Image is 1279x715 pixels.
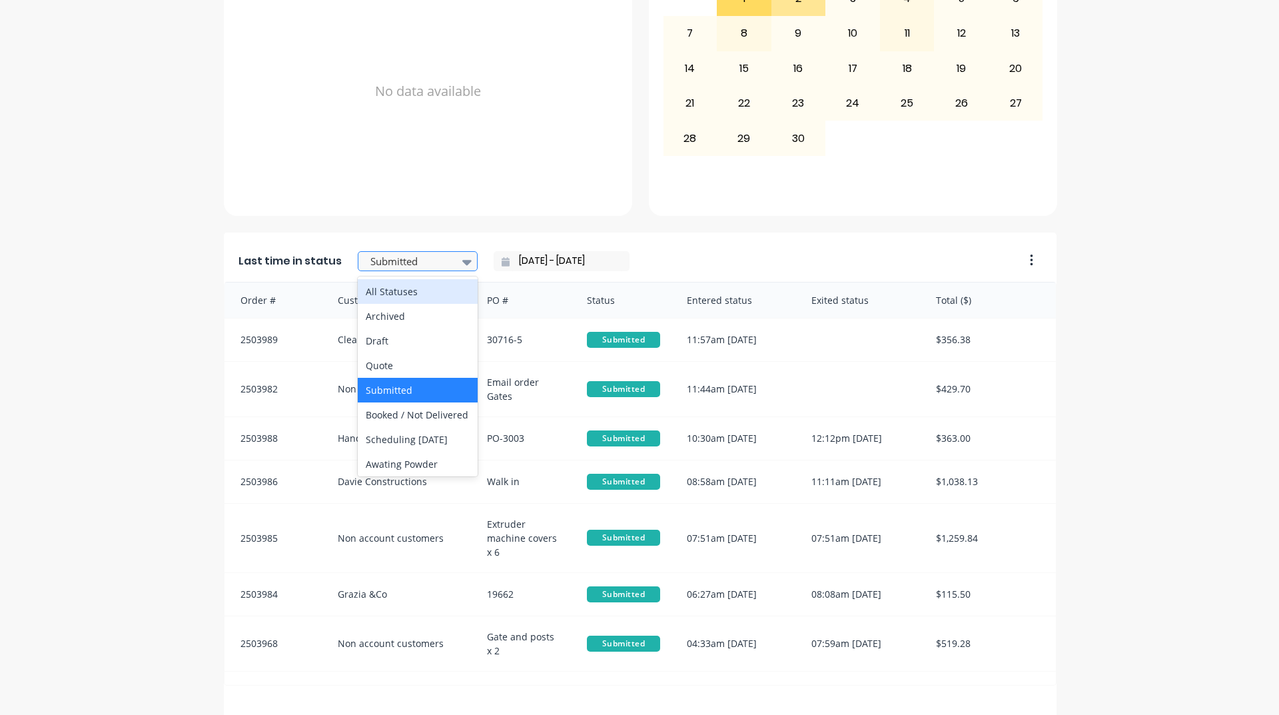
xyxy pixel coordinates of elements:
[358,402,478,427] div: Booked / Not Delivered
[663,121,717,155] div: 28
[358,329,478,353] div: Draft
[574,283,673,318] div: Status
[587,430,660,446] span: Submitted
[324,283,474,318] div: Customer
[923,283,1056,318] div: Total ($)
[923,362,1056,416] div: $429.70
[717,17,771,50] div: 8
[673,573,798,616] div: 06:27am [DATE]
[673,319,798,361] div: 11:57am [DATE]
[673,417,798,460] div: 10:30am [DATE]
[717,121,771,155] div: 29
[663,52,717,85] div: 14
[798,283,923,318] div: Exited status
[510,251,624,271] input: Filter by date
[587,530,660,546] span: Submitted
[224,504,324,572] div: 2503985
[358,279,478,304] div: All Statuses
[923,672,1056,712] div: $4,081.83
[587,332,660,348] span: Submitted
[224,319,324,361] div: 2503989
[989,52,1043,85] div: 20
[826,87,879,120] div: 24
[474,573,574,616] div: 19662
[324,460,474,503] div: Davie Constructions
[587,474,660,490] span: Submitted
[358,378,478,402] div: Submitted
[881,52,934,85] div: 18
[224,460,324,503] div: 2503986
[826,52,879,85] div: 17
[772,87,825,120] div: 23
[474,504,574,572] div: Extruder machine covers x 6
[324,573,474,616] div: Grazia &Co
[923,460,1056,503] div: $1,038.13
[358,304,478,329] div: Archived
[224,362,324,416] div: 2503982
[673,504,798,572] div: 07:51am [DATE]
[474,319,574,361] div: 30716-5
[673,283,798,318] div: Entered status
[474,460,574,503] div: Walk in
[798,573,923,616] div: 08:08am [DATE]
[989,87,1043,120] div: 27
[923,573,1056,616] div: $115.50
[826,17,879,50] div: 10
[673,460,798,503] div: 08:58am [DATE]
[663,17,717,50] div: 7
[772,52,825,85] div: 16
[717,87,771,120] div: 22
[717,52,771,85] div: 15
[935,17,988,50] div: 12
[358,427,478,452] div: Scheduling [DATE]
[224,573,324,616] div: 2503984
[238,253,342,269] span: Last time in status
[587,586,660,602] span: Submitted
[358,353,478,378] div: Quote
[474,616,574,671] div: Gate and posts x 2
[224,616,324,671] div: 2503968
[324,417,474,460] div: Handy Man Steel Supplies
[923,417,1056,460] div: $363.00
[474,362,574,416] div: Email order Gates
[587,636,660,652] span: Submitted
[935,87,988,120] div: 26
[324,504,474,572] div: Non account customers
[923,616,1056,671] div: $519.28
[324,362,474,416] div: Non account customers
[224,283,324,318] div: Order #
[881,87,934,120] div: 25
[587,381,660,397] span: Submitted
[923,319,1056,361] div: $356.38
[673,616,798,671] div: 04:33am [DATE]
[324,319,474,361] div: Clearly Frameless
[474,417,574,460] div: PO-3003
[224,417,324,460] div: 2503988
[663,87,717,120] div: 21
[324,616,474,671] div: Non account customers
[772,17,825,50] div: 9
[772,121,825,155] div: 30
[798,616,923,671] div: 07:59am [DATE]
[673,362,798,416] div: 11:44am [DATE]
[923,504,1056,572] div: $1,259.84
[798,460,923,503] div: 11:11am [DATE]
[989,17,1043,50] div: 13
[798,504,923,572] div: 07:51am [DATE]
[474,283,574,318] div: PO #
[881,17,934,50] div: 11
[798,417,923,460] div: 12:12pm [DATE]
[935,52,988,85] div: 19
[358,452,478,476] div: Awating Powder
